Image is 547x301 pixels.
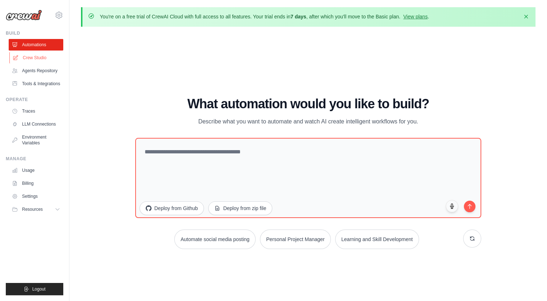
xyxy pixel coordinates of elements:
a: LLM Connections [9,118,63,130]
button: Resources [9,204,63,215]
a: View plans [403,14,427,19]
button: Deploy from Github [140,201,204,215]
button: Learning and Skill Development [335,230,419,249]
a: Automations [9,39,63,51]
h1: What automation would you like to build? [135,97,482,111]
p: You're on a free trial of CrewAI Cloud with full access to all features. Your trial ends in , aft... [100,13,429,20]
div: Operate [6,97,63,102]
a: Billing [9,178,63,189]
span: Logout [32,286,46,292]
a: Agents Repository [9,65,63,77]
p: Describe what you want to automate and watch AI create intelligent workflows for you. [187,117,430,126]
a: Environment Variables [9,131,63,149]
div: Build [6,30,63,36]
div: Manage [6,156,63,162]
a: Settings [9,191,63,202]
a: Usage [9,165,63,176]
a: Traces [9,105,63,117]
a: Tools & Integrations [9,78,63,90]
span: Resources [22,206,43,212]
a: Crew Studio [9,52,64,64]
img: Logo [6,10,42,21]
button: Logout [6,283,63,295]
button: Automate social media posting [174,230,256,249]
strong: 7 days [290,14,306,19]
button: Deploy from zip file [208,201,272,215]
button: Personal Project Manager [260,230,331,249]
